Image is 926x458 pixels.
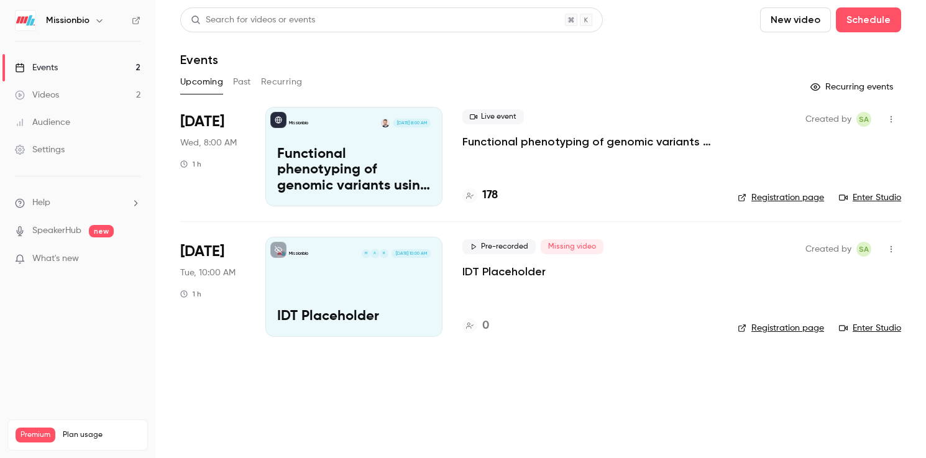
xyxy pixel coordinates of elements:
h6: Missionbio [46,14,89,27]
span: Wed, 8:00 AM [180,137,237,149]
button: Schedule [836,7,901,32]
div: Oct 15 Wed, 8:00 AM (America/Los Angeles) [180,107,245,206]
h4: 0 [482,318,489,334]
div: Dec 2 Tue, 10:00 AM (America/Los Angeles) [180,237,245,336]
h4: 178 [482,187,498,204]
p: IDT Placeholder [277,309,431,325]
a: IDT Placeholder [462,264,546,279]
a: SpeakerHub [32,224,81,237]
span: What's new [32,252,79,265]
li: help-dropdown-opener [15,196,140,209]
div: Videos [15,89,59,101]
span: Simon Allardice [856,112,871,127]
span: Created by [805,112,851,127]
div: A [370,249,380,259]
div: Settings [15,144,65,156]
button: Recurring [261,72,303,92]
iframe: Noticeable Trigger [126,254,140,265]
span: SA [859,242,869,257]
span: Missing video [541,239,603,254]
span: [DATE] 10:00 AM [392,249,430,258]
span: [DATE] [180,242,224,262]
button: Recurring events [805,77,901,97]
button: New video [760,7,831,32]
span: new [89,225,114,237]
a: Enter Studio [839,322,901,334]
span: Tue, 10:00 AM [180,267,236,279]
h1: Events [180,52,218,67]
button: Past [233,72,251,92]
a: IDT PlaceholderMissionbioNAM[DATE] 10:00 AMIDT Placeholder [265,237,442,336]
div: Search for videos or events [191,14,315,27]
button: Upcoming [180,72,223,92]
span: Plan usage [63,430,140,440]
div: M [361,249,371,259]
div: Events [15,62,58,74]
a: 178 [462,187,498,204]
img: Missionbio [16,11,35,30]
div: Audience [15,116,70,129]
span: SA [859,112,869,127]
div: 1 h [180,289,201,299]
span: Pre-recorded [462,239,536,254]
span: Help [32,196,50,209]
a: Functional phenotyping of genomic variants using joint multiomic single-cell DNA–RNA sequencing [462,134,718,149]
a: Registration page [738,322,824,334]
a: Registration page [738,191,824,204]
span: [DATE] [180,112,224,132]
span: Premium [16,428,55,442]
span: [DATE] 8:00 AM [393,119,430,127]
span: Created by [805,242,851,257]
p: Missionbio [289,120,308,126]
a: 0 [462,318,489,334]
div: 1 h [180,159,201,169]
span: Simon Allardice [856,242,871,257]
a: Functional phenotyping of genomic variants using joint multiomic single-cell DNA–RNA sequencingMi... [265,107,442,206]
img: Dr Dominik Lindenhofer [381,119,390,127]
p: Functional phenotyping of genomic variants using joint multiomic single-cell DNA–RNA sequencing [277,147,431,195]
span: Live event [462,109,524,124]
div: N [379,249,389,259]
p: Missionbio [289,250,308,257]
a: Enter Studio [839,191,901,204]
